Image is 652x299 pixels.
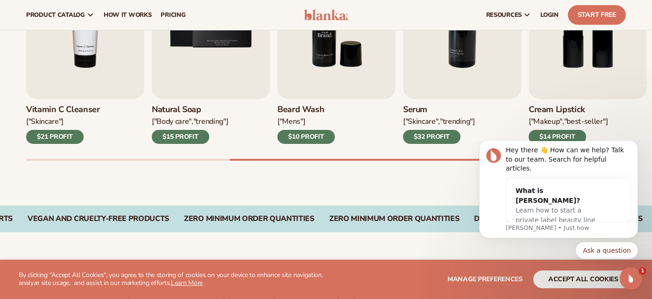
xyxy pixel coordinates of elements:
p: Message from Lee, sent Just now [41,83,166,91]
h3: Cream Lipstick [529,105,608,115]
div: Vegan and Cruelty-Free Products [28,214,169,223]
span: LOGIN [540,11,559,19]
h3: Vitamin C Cleanser [26,105,100,115]
div: What is [PERSON_NAME]? [50,45,137,64]
div: ["mens"] [277,117,335,127]
div: ["SKINCARE","TRENDING"] [403,117,475,127]
div: ["Skincare"] [26,117,100,127]
span: pricing [161,11,185,19]
div: ["MAKEUP","BEST-SELLER"] [529,117,608,127]
a: Start Free [568,5,626,25]
div: ["BODY Care","TRENDING"] [152,117,228,127]
span: resources [486,11,522,19]
button: Quick reply: Ask a question [111,101,173,118]
div: What is [PERSON_NAME]?Learn how to start a private label beauty line with [PERSON_NAME] [41,37,147,101]
div: $15 PROFIT [152,130,209,144]
div: Hey there 👋 How can we help? Talk to our team. Search for helpful articles. [41,5,166,32]
a: Learn More [171,278,203,287]
div: Zero Minimum Order QuantitieS [184,214,314,223]
div: Message content [41,5,166,81]
button: accept all cookies [533,271,633,288]
span: product catalog [26,11,85,19]
div: $32 PROFIT [403,130,461,144]
div: Zero Minimum Order QuantitieS [329,214,460,223]
p: By clicking "Accept All Cookies", you agree to the storing of cookies on your device to enhance s... [19,271,332,287]
span: How It Works [104,11,152,19]
span: Learn how to start a private label beauty line with [PERSON_NAME] [50,65,130,93]
iframe: Intercom live chat [620,267,642,290]
img: logo [304,9,348,21]
span: 1 [639,267,646,275]
span: Manage preferences [447,275,523,284]
h3: Natural Soap [152,105,228,115]
button: Manage preferences [447,271,523,288]
div: $21 PROFIT [26,130,84,144]
div: Quick reply options [14,101,173,118]
img: Profile image for Lee [21,7,36,22]
div: $10 PROFIT [277,130,335,144]
div: $14 PROFIT [529,130,586,144]
h3: Beard Wash [277,105,335,115]
iframe: Intercom notifications message [465,141,652,264]
h3: Serum [403,105,475,115]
